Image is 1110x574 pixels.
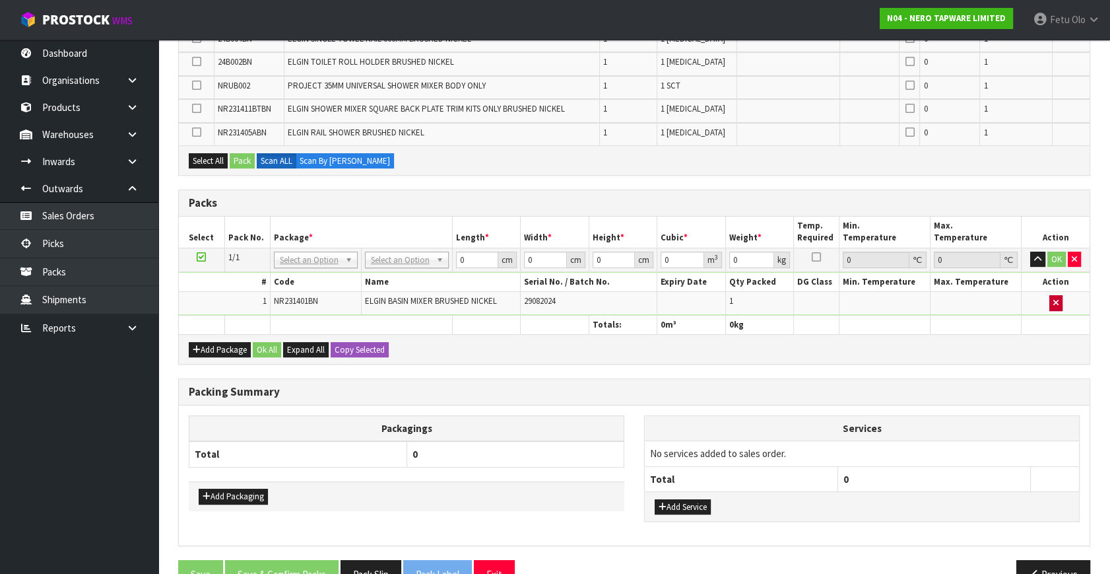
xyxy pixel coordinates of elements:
[923,103,927,114] span: 0
[983,80,987,91] span: 1
[288,56,454,67] span: ELGIN TOILET ROLL HOLDER BRUSHED NICKEL
[567,252,585,268] div: cm
[199,489,268,505] button: Add Packaging
[645,441,1079,466] td: No services added to sales order.
[288,103,565,114] span: ELGIN SHOWER MIXER SQUARE BACK PLATE TRIM KITS ONLY BRUSHED NICKEL
[603,127,607,138] span: 1
[288,80,486,91] span: PROJECT 35MM UNIVERSAL SHOWER MIXER BODY ONLY
[218,103,271,114] span: NR231411BTBN
[725,315,794,334] th: kg
[923,56,927,67] span: 0
[725,273,794,292] th: Qty Packed
[661,103,725,114] span: 1 [MEDICAL_DATA]
[296,153,394,169] label: Scan By [PERSON_NAME]
[715,253,718,262] sup: 3
[923,80,927,91] span: 0
[189,441,407,467] th: Total
[661,56,725,67] span: 1 [MEDICAL_DATA]
[887,13,1006,24] strong: N04 - NERO TAPWARE LIMITED
[603,56,607,67] span: 1
[645,466,837,491] th: Total
[657,273,726,292] th: Expiry Date
[774,252,790,268] div: kg
[452,217,521,248] th: Length
[589,217,657,248] th: Height
[843,473,849,485] span: 0
[661,33,725,44] span: 1 [MEDICAL_DATA]
[1072,13,1086,26] span: Olo
[794,273,839,292] th: DG Class
[270,273,361,292] th: Code
[983,127,987,138] span: 1
[661,80,680,91] span: 1 SCT
[589,315,657,334] th: Totals:
[412,448,418,460] span: 0
[230,153,255,169] button: Pack
[603,80,607,91] span: 1
[930,273,1022,292] th: Max. Temperature
[655,499,711,515] button: Add Service
[1022,273,1090,292] th: Action
[361,273,521,292] th: Name
[880,8,1013,29] a: N04 - NERO TAPWARE LIMITED
[189,415,624,441] th: Packagings
[179,273,270,292] th: #
[521,273,657,292] th: Serial No. / Batch No.
[524,295,556,306] span: 29082024
[1050,13,1070,26] span: Fetu
[657,217,726,248] th: Cubic
[274,295,318,306] span: NR231401BN
[365,295,497,306] span: ELGIN BASIN MIXER BRUSHED NICKEL
[704,252,722,268] div: m
[288,33,471,44] span: ELGIN SINGLE TOWEL RAIL 600MM BRUSHED NICKEL
[218,127,267,138] span: NR231405ABN
[983,33,987,44] span: 1
[253,342,281,358] button: Ok All
[645,416,1079,441] th: Services
[521,217,589,248] th: Width
[657,315,726,334] th: m³
[839,273,930,292] th: Min. Temperature
[287,344,325,355] span: Expand All
[371,252,431,268] span: Select an Option
[923,33,927,44] span: 0
[331,342,389,358] button: Copy Selected
[179,217,224,248] th: Select
[983,56,987,67] span: 1
[839,217,930,248] th: Min. Temperature
[189,153,228,169] button: Select All
[983,103,987,114] span: 1
[729,319,734,330] span: 0
[603,103,607,114] span: 1
[257,153,296,169] label: Scan ALL
[218,33,252,44] span: 24B004BN
[280,252,340,268] span: Select an Option
[283,342,329,358] button: Expand All
[1047,252,1066,268] button: OK
[224,217,270,248] th: Pack No.
[794,217,839,248] th: Temp. Required
[1022,217,1090,248] th: Action
[909,252,927,268] div: ℃
[20,11,36,28] img: cube-alt.png
[218,56,252,67] span: 24B002BN
[263,295,267,306] span: 1
[635,252,653,268] div: cm
[189,342,251,358] button: Add Package
[1000,252,1018,268] div: ℃
[42,11,110,28] span: ProStock
[603,33,607,44] span: 1
[930,217,1022,248] th: Max. Temperature
[923,127,927,138] span: 0
[725,217,794,248] th: Weight
[228,252,240,263] span: 1/1
[189,197,1080,209] h3: Packs
[218,80,250,91] span: NRUB002
[729,295,733,306] span: 1
[112,15,133,27] small: WMS
[189,386,1080,398] h3: Packing Summary
[661,319,665,330] span: 0
[270,217,452,248] th: Package
[661,127,725,138] span: 1 [MEDICAL_DATA]
[498,252,517,268] div: cm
